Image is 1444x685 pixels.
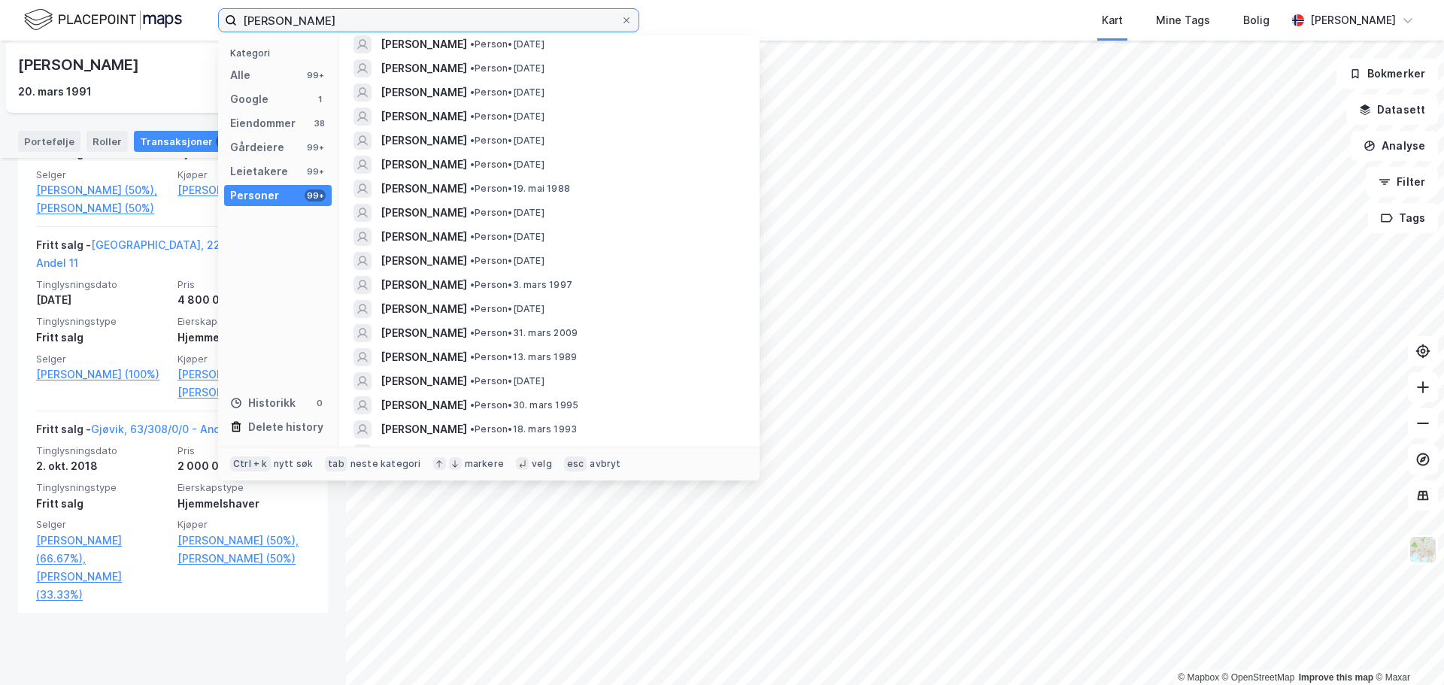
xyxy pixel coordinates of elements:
[230,114,296,132] div: Eiendommer
[36,353,168,365] span: Selger
[177,291,310,309] div: 4 800 000 kr
[470,423,577,435] span: Person • 18. mars 1993
[381,372,467,390] span: [PERSON_NAME]
[532,458,552,470] div: velg
[177,383,310,402] a: [PERSON_NAME] (50%)
[305,141,326,153] div: 99+
[470,375,545,387] span: Person • [DATE]
[381,83,467,102] span: [PERSON_NAME]
[470,86,475,98] span: •
[1409,535,1437,564] img: Z
[470,86,545,99] span: Person • [DATE]
[564,456,587,471] div: esc
[177,457,310,475] div: 2 000 000 kr
[1102,11,1123,29] div: Kart
[36,495,168,513] div: Fritt salg
[470,279,572,291] span: Person • 3. mars 1997
[470,207,475,218] span: •
[1336,59,1438,89] button: Bokmerker
[305,165,326,177] div: 99+
[36,181,168,199] a: [PERSON_NAME] (50%),
[381,108,467,126] span: [PERSON_NAME]
[1156,11,1210,29] div: Mine Tags
[470,135,545,147] span: Person • [DATE]
[230,162,288,180] div: Leietakere
[314,93,326,105] div: 1
[1310,11,1396,29] div: [PERSON_NAME]
[325,456,347,471] div: tab
[18,131,80,152] div: Portefølje
[470,327,578,339] span: Person • 31. mars 2009
[470,255,545,267] span: Person • [DATE]
[36,315,168,328] span: Tinglysningstype
[177,181,310,199] a: [PERSON_NAME] (100%)
[177,168,310,181] span: Kjøper
[36,329,168,347] div: Fritt salg
[470,327,475,338] span: •
[470,399,475,411] span: •
[1222,672,1295,683] a: OpenStreetMap
[381,300,467,318] span: [PERSON_NAME]
[470,111,545,123] span: Person • [DATE]
[1369,613,1444,685] iframe: Chat Widget
[274,458,314,470] div: nytt søk
[381,324,467,342] span: [PERSON_NAME]
[24,7,182,33] img: logo.f888ab2527a4732fd821a326f86c7f29.svg
[470,351,475,362] span: •
[177,278,310,291] span: Pris
[314,397,326,409] div: 0
[470,38,545,50] span: Person • [DATE]
[177,329,310,347] div: Hjemmelshaver
[465,458,504,470] div: markere
[470,159,545,171] span: Person • [DATE]
[230,90,268,108] div: Google
[177,532,310,550] a: [PERSON_NAME] (50%),
[470,255,475,266] span: •
[36,518,168,531] span: Selger
[177,518,310,531] span: Kjøper
[36,199,168,217] a: [PERSON_NAME] (50%)
[305,189,326,202] div: 99+
[36,444,168,457] span: Tinglysningsdato
[36,168,168,181] span: Selger
[36,420,240,444] div: Fritt salg -
[381,204,467,222] span: [PERSON_NAME]
[36,238,280,269] a: [GEOGRAPHIC_DATA], 225/238/0/0 - Andel 11
[18,83,92,101] div: 20. mars 1991
[470,423,475,435] span: •
[470,303,545,315] span: Person • [DATE]
[177,444,310,457] span: Pris
[177,481,310,494] span: Eierskapstype
[381,132,467,150] span: [PERSON_NAME]
[470,111,475,122] span: •
[470,159,475,170] span: •
[1351,131,1438,161] button: Analyse
[381,420,467,438] span: [PERSON_NAME]
[230,394,296,412] div: Historikk
[1366,167,1438,197] button: Filter
[230,138,284,156] div: Gårdeiere
[177,315,310,328] span: Eierskapstype
[36,291,168,309] div: [DATE]
[230,456,271,471] div: Ctrl + k
[470,183,570,195] span: Person • 19. mai 1988
[470,183,475,194] span: •
[36,278,168,291] span: Tinglysningsdato
[36,236,310,278] div: Fritt salg -
[216,134,231,149] div: 3
[470,303,475,314] span: •
[177,550,310,568] a: [PERSON_NAME] (50%)
[381,180,467,198] span: [PERSON_NAME]
[381,444,467,462] span: [PERSON_NAME]
[1299,672,1373,683] a: Improve this map
[36,365,168,383] a: [PERSON_NAME] (100%)
[470,375,475,386] span: •
[470,231,475,242] span: •
[381,276,467,294] span: [PERSON_NAME]
[381,156,467,174] span: [PERSON_NAME]
[36,457,168,475] div: 2. okt. 2018
[381,348,467,366] span: [PERSON_NAME]
[381,228,467,246] span: [PERSON_NAME]
[248,418,323,436] div: Delete history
